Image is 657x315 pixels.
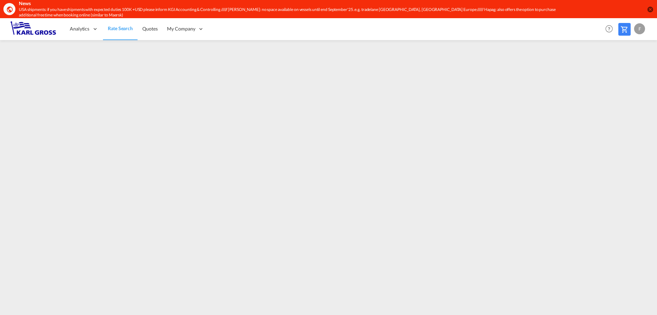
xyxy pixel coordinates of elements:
[138,18,162,40] a: Quotes
[65,18,103,40] div: Analytics
[603,23,615,35] span: Help
[108,25,133,31] span: Rate Search
[10,21,56,37] img: 3269c73066d711f095e541db4db89301.png
[162,18,209,40] div: My Company
[603,23,618,35] div: Help
[634,23,645,34] div: F
[142,26,157,32] span: Quotes
[19,7,556,19] div: USA shipments: if you have shipments with expected duties 100K +USD please inform KGI Accounting ...
[647,6,654,13] button: icon-close-circle
[6,6,13,13] md-icon: icon-earth
[167,25,195,32] span: My Company
[103,18,138,40] a: Rate Search
[70,25,89,32] span: Analytics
